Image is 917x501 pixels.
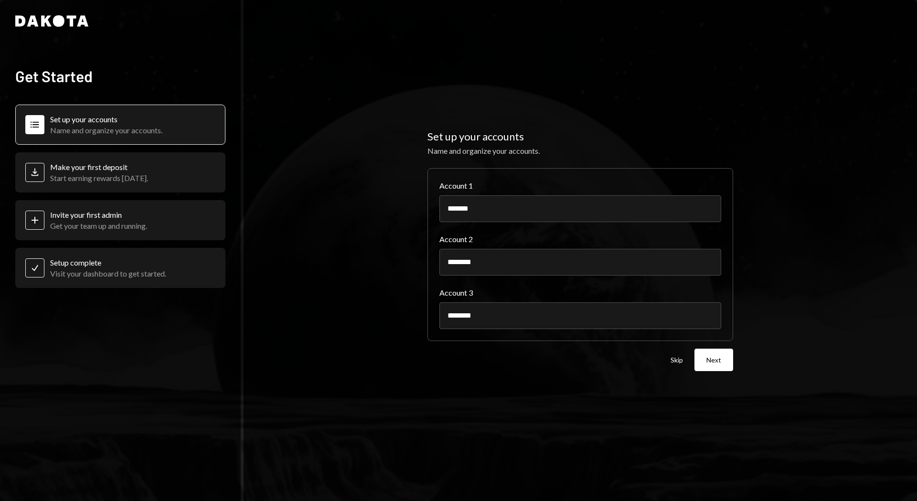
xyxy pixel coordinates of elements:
div: Name and organize your accounts. [50,126,162,135]
label: Account 1 [439,180,721,192]
div: Get your team up and running. [50,221,147,230]
h2: Get Started [15,66,225,85]
div: Start earning rewards [DATE]. [50,173,148,182]
div: Make your first deposit [50,162,148,171]
label: Account 3 [439,287,721,298]
label: Account 2 [439,234,721,245]
div: Name and organize your accounts. [427,145,733,157]
button: Next [694,349,733,371]
div: Invite your first admin [50,210,147,219]
button: Skip [671,356,683,365]
div: Set up your accounts [50,115,162,124]
div: Visit your dashboard to get started. [50,269,166,278]
h2: Set up your accounts [427,130,733,143]
div: Setup complete [50,258,166,267]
